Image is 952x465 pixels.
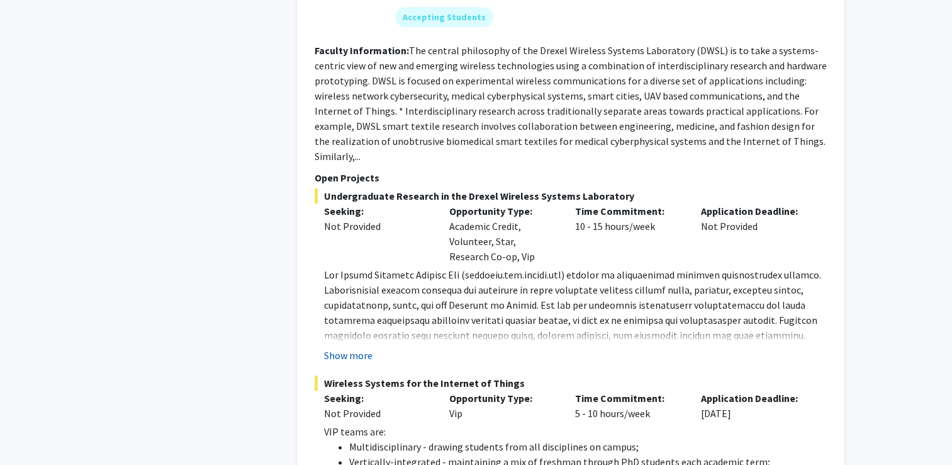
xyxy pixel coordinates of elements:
[324,348,372,363] button: Show more
[315,44,409,57] b: Faculty Information:
[395,7,493,27] mat-chip: Accepting Students
[566,204,692,264] div: 10 - 15 hours/week
[692,391,817,421] div: [DATE]
[315,188,827,204] span: Undergraduate Research in the Drexel Wireless Systems Laboratory
[315,170,827,185] p: Open Projects
[324,406,431,421] div: Not Provided
[449,391,556,406] p: Opportunity Type:
[315,376,827,391] span: Wireless Systems for the Internet of Things
[440,204,566,264] div: Academic Credit, Volunteer, Star, Research Co-op, Vip
[575,391,682,406] p: Time Commitment:
[324,267,827,418] p: Lor Ipsumd Sitametc Adipisc Eli (seddoeiu.tem.incidi.utl) etdolor ma aliquaenimad minimven quisno...
[575,204,682,219] p: Time Commitment:
[324,219,431,234] div: Not Provided
[324,391,431,406] p: Seeking:
[566,391,692,421] div: 5 - 10 hours/week
[449,204,556,219] p: Opportunity Type:
[9,408,53,456] iframe: Chat
[692,204,817,264] div: Not Provided
[349,439,827,454] li: Multidisciplinary - drawing students from all disciplines on campus;
[324,204,431,219] p: Seeking:
[440,391,566,421] div: Vip
[701,391,808,406] p: Application Deadline:
[324,424,827,439] p: VIP teams are:
[315,44,827,163] fg-read-more: The central philosophy of the Drexel Wireless Systems Laboratory (DWSL) is to take a systems-cent...
[701,204,808,219] p: Application Deadline:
